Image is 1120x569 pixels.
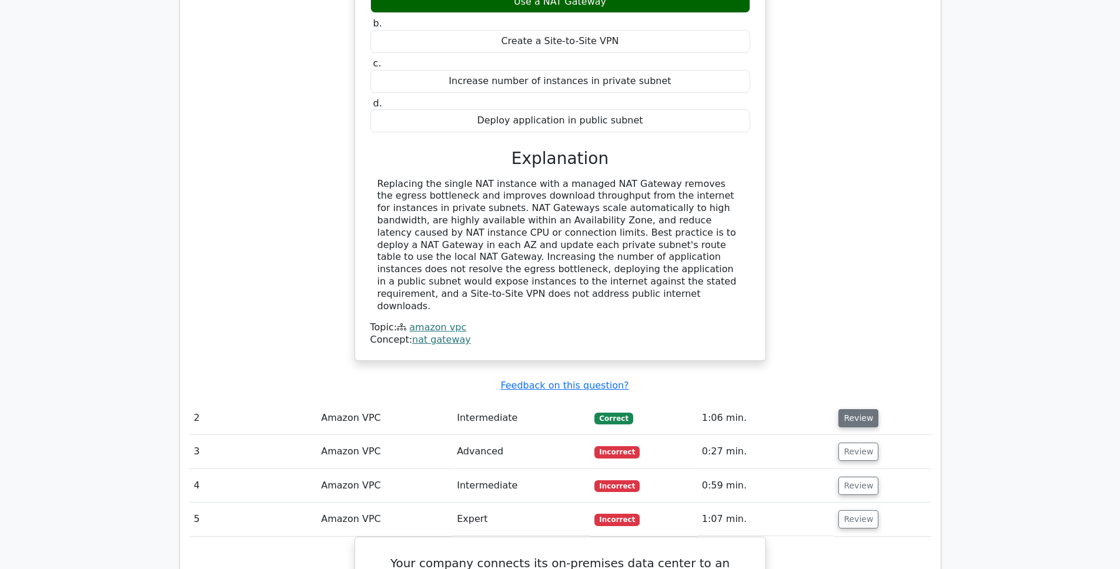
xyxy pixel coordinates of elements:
div: Increase number of instances in private subnet [370,70,750,93]
td: 0:27 min. [697,435,834,468]
td: 4 [189,469,317,503]
a: Feedback on this question? [500,380,628,391]
span: Incorrect [594,480,640,492]
div: Concept: [370,334,750,346]
span: c. [373,58,382,69]
span: b. [373,18,382,29]
td: Amazon VPC [316,435,452,468]
td: Amazon VPC [316,401,452,435]
div: Create a Site-to-Site VPN [370,30,750,53]
span: d. [373,98,382,109]
td: 2 [189,401,317,435]
span: Correct [594,413,633,424]
span: Incorrect [594,514,640,526]
span: Incorrect [594,446,640,458]
button: Review [838,477,878,495]
td: Intermediate [452,401,590,435]
td: Expert [452,503,590,536]
h3: Explanation [377,149,743,169]
td: Amazon VPC [316,469,452,503]
td: 5 [189,503,317,536]
div: Replacing the single NAT instance with a managed NAT Gateway removes the egress bottleneck and im... [377,178,743,313]
td: Amazon VPC [316,503,452,536]
div: Deploy application in public subnet [370,109,750,132]
button: Review [838,510,878,528]
button: Review [838,409,878,427]
td: Intermediate [452,469,590,503]
a: nat gateway [412,334,471,345]
button: Review [838,443,878,461]
td: 0:59 min. [697,469,834,503]
a: amazon vpc [409,322,466,333]
div: Topic: [370,322,750,334]
td: 1:06 min. [697,401,834,435]
td: Advanced [452,435,590,468]
td: 3 [189,435,317,468]
td: 1:07 min. [697,503,834,536]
